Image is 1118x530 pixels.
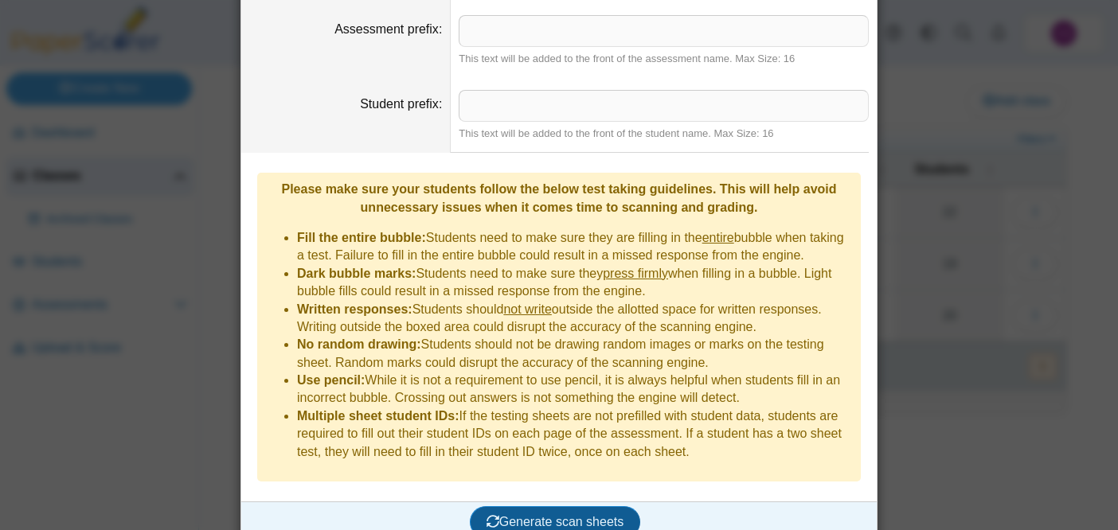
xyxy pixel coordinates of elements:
b: Use pencil: [297,373,365,387]
u: press firmly [603,267,668,280]
li: Students should not be drawing random images or marks on the testing sheet. Random marks could di... [297,336,853,372]
div: This text will be added to the front of the assessment name. Max Size: 16 [459,52,869,66]
u: not write [503,302,551,316]
b: Fill the entire bubble: [297,231,426,244]
li: Students should outside the allotted space for written responses. Writing outside the boxed area ... [297,301,853,337]
div: This text will be added to the front of the student name. Max Size: 16 [459,127,869,141]
li: Students need to make sure they when filling in a bubble. Light bubble fills could result in a mi... [297,265,853,301]
b: Please make sure your students follow the below test taking guidelines. This will help avoid unne... [281,182,836,213]
b: Dark bubble marks: [297,267,416,280]
b: Written responses: [297,302,412,316]
label: Assessment prefix [334,22,442,36]
b: Multiple sheet student IDs: [297,409,459,423]
u: entire [702,231,734,244]
li: Students need to make sure they are filling in the bubble when taking a test. Failure to fill in ... [297,229,853,265]
li: While it is not a requirement to use pencil, it is always helpful when students fill in an incorr... [297,372,853,407]
li: If the testing sheets are not prefilled with student data, students are required to fill out thei... [297,407,853,461]
b: No random drawing: [297,337,421,351]
span: Generate scan sheets [487,515,624,528]
label: Student prefix [360,97,442,111]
